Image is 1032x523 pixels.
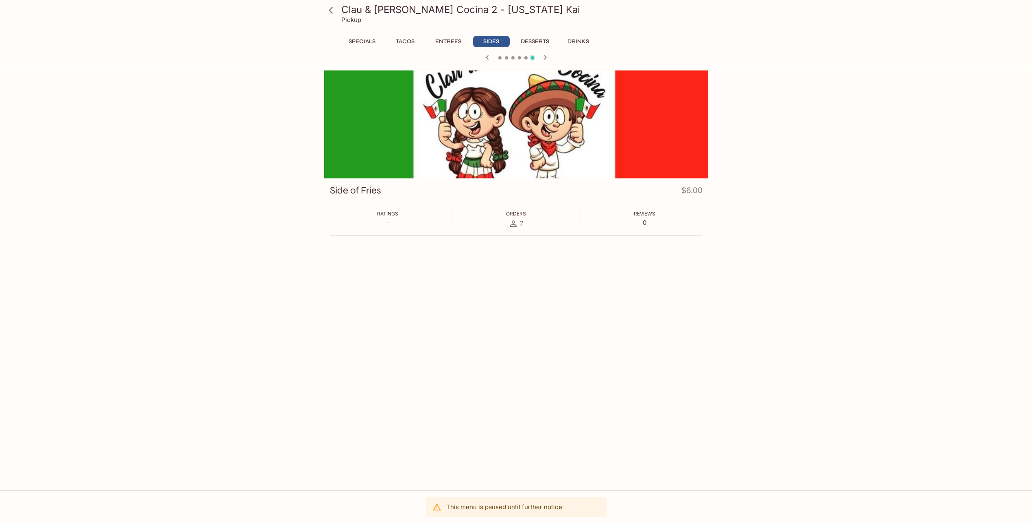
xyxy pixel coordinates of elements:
button: Specials [344,36,380,47]
p: Pickup [341,16,361,24]
span: Ratings [377,211,398,217]
button: Drinks [560,36,597,47]
button: Sides [473,36,510,47]
span: 7 [520,220,523,227]
span: Orders [506,211,526,217]
h4: $6.00 [681,184,703,200]
h3: Side of Fries [330,184,381,197]
button: Tacos [387,36,423,47]
button: Desserts [516,36,554,47]
div: Side of Fries [324,70,708,178]
p: - [377,219,398,226]
h3: Clau & [PERSON_NAME] Cocina 2 - [US_STATE] Kai [341,3,705,16]
p: 0 [634,219,655,226]
span: Reviews [634,211,655,217]
p: This menu is paused until further notice [446,503,562,511]
button: Entrees [430,36,467,47]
